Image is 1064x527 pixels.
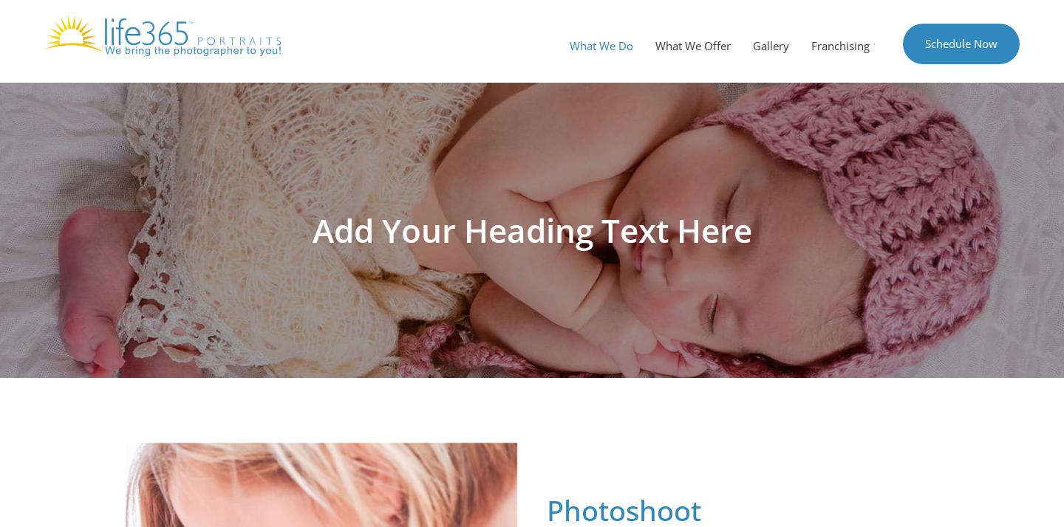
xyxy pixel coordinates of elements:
[44,15,281,56] img: Life365
[644,24,742,68] a: What We Offer
[800,24,881,68] a: Franchising
[118,214,946,247] h1: Add Your Heading Text Here
[559,24,644,68] a: What We Do
[742,24,800,68] a: Gallery
[903,24,1020,64] a: Schedule Now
